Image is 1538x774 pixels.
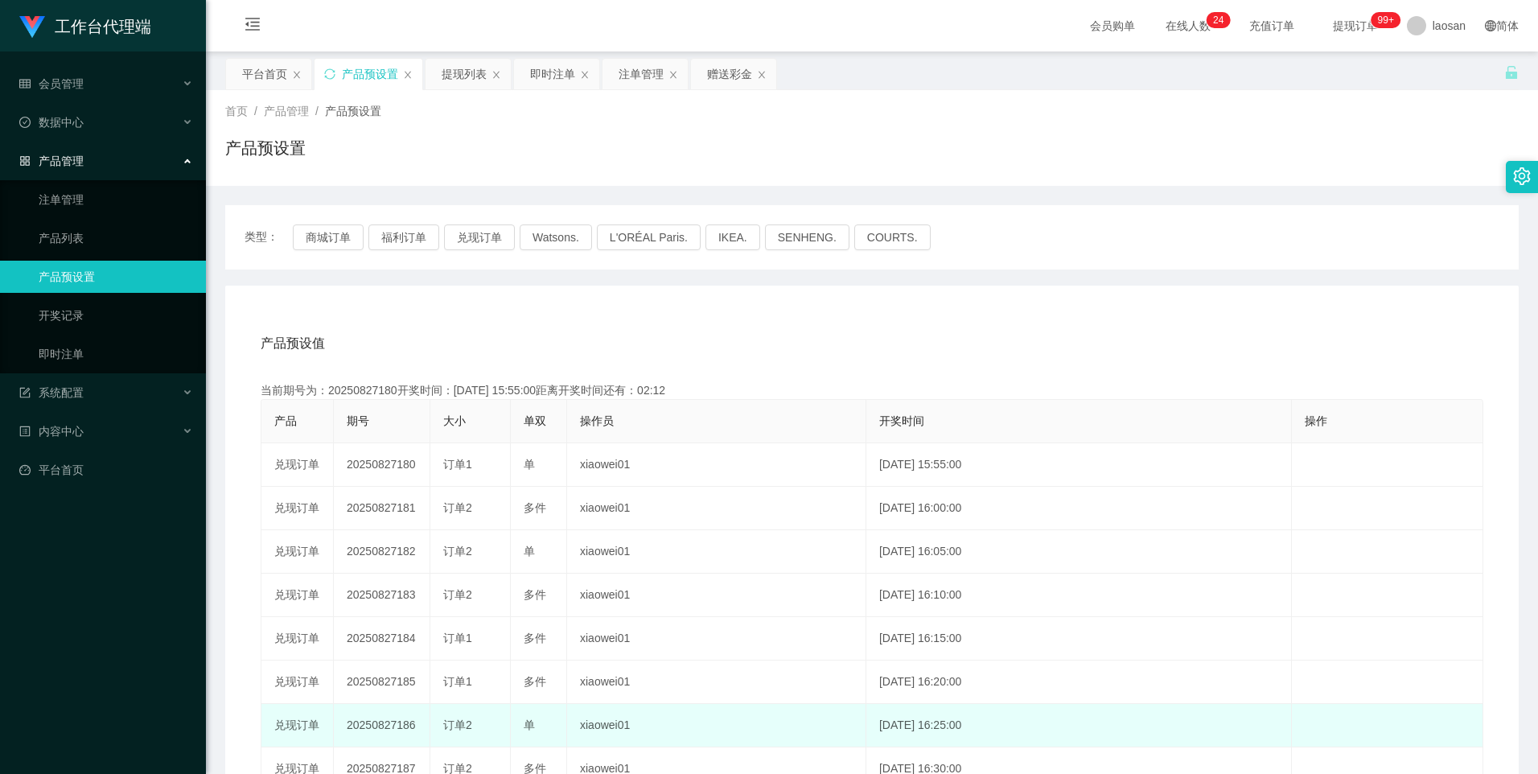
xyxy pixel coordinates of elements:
[347,414,369,427] span: 期号
[567,661,866,704] td: xiaowei01
[1158,20,1219,31] span: 在线人数
[261,334,325,353] span: 产品预设值
[334,704,430,747] td: 20250827186
[19,116,84,129] span: 数据中心
[261,530,334,574] td: 兑现订单
[705,224,760,250] button: IKEA.
[1371,12,1400,28] sup: 979
[580,70,590,80] i: 图标: close
[524,632,546,644] span: 多件
[19,426,31,437] i: 图标: profile
[342,59,398,89] div: 产品预设置
[524,414,546,427] span: 单双
[444,224,515,250] button: 兑现订单
[261,443,334,487] td: 兑现订单
[225,136,306,160] h1: 产品预设置
[879,414,924,427] span: 开奖时间
[19,19,151,32] a: 工作台代理端
[443,588,472,601] span: 订单2
[19,16,45,39] img: logo.9652507e.png
[368,224,439,250] button: 福利订单
[39,299,193,331] a: 开奖记录
[261,704,334,747] td: 兑现订单
[866,530,1292,574] td: [DATE] 16:05:00
[765,224,849,250] button: SENHENG.
[39,183,193,216] a: 注单管理
[524,718,535,731] span: 单
[1485,20,1496,31] i: 图标: global
[325,105,381,117] span: 产品预设置
[520,224,592,250] button: Watsons.
[1504,65,1519,80] i: 图标: unlock
[443,501,472,514] span: 订单2
[567,704,866,747] td: xiaowei01
[225,105,248,117] span: 首页
[242,59,287,89] div: 平台首页
[567,574,866,617] td: xiaowei01
[524,588,546,601] span: 多件
[245,224,293,250] span: 类型：
[619,59,664,89] div: 注单管理
[443,632,472,644] span: 订单1
[866,574,1292,617] td: [DATE] 16:10:00
[19,155,31,167] i: 图标: appstore-o
[261,574,334,617] td: 兑现订单
[524,545,535,558] span: 单
[567,443,866,487] td: xiaowei01
[334,443,430,487] td: 20250827180
[524,675,546,688] span: 多件
[707,59,752,89] div: 赠送彩金
[334,530,430,574] td: 20250827182
[274,414,297,427] span: 产品
[19,454,193,486] a: 图标: dashboard平台首页
[19,117,31,128] i: 图标: check-circle-o
[1207,12,1230,28] sup: 24
[334,617,430,661] td: 20250827184
[443,718,472,731] span: 订单2
[530,59,575,89] div: 即时注单
[19,77,84,90] span: 会员管理
[1325,20,1386,31] span: 提现订单
[567,617,866,661] td: xiaowei01
[324,68,335,80] i: 图标: sync
[334,661,430,704] td: 20250827185
[19,387,31,398] i: 图标: form
[403,70,413,80] i: 图标: close
[757,70,767,80] i: 图标: close
[39,338,193,370] a: 即时注单
[19,78,31,89] i: 图标: table
[19,386,84,399] span: 系统配置
[442,59,487,89] div: 提现列表
[19,154,84,167] span: 产品管理
[580,414,614,427] span: 操作员
[19,425,84,438] span: 内容中心
[264,105,309,117] span: 产品管理
[866,617,1292,661] td: [DATE] 16:15:00
[261,382,1483,399] div: 当前期号为：20250827180开奖时间：[DATE] 15:55:00距离开奖时间还有：02:12
[334,574,430,617] td: 20250827183
[524,458,535,471] span: 单
[597,224,701,250] button: L'ORÉAL Paris.
[1219,12,1224,28] p: 4
[866,487,1292,530] td: [DATE] 16:00:00
[668,70,678,80] i: 图标: close
[567,530,866,574] td: xiaowei01
[866,661,1292,704] td: [DATE] 16:20:00
[524,501,546,514] span: 多件
[225,1,280,52] i: 图标: menu-fold
[866,443,1292,487] td: [DATE] 15:55:00
[315,105,319,117] span: /
[443,414,466,427] span: 大小
[443,458,472,471] span: 订单1
[261,617,334,661] td: 兑现订单
[491,70,501,80] i: 图标: close
[866,704,1292,747] td: [DATE] 16:25:00
[1305,414,1327,427] span: 操作
[1513,167,1531,185] i: 图标: setting
[293,224,364,250] button: 商城订单
[854,224,931,250] button: COURTS.
[567,487,866,530] td: xiaowei01
[39,222,193,254] a: 产品列表
[292,70,302,80] i: 图标: close
[39,261,193,293] a: 产品预设置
